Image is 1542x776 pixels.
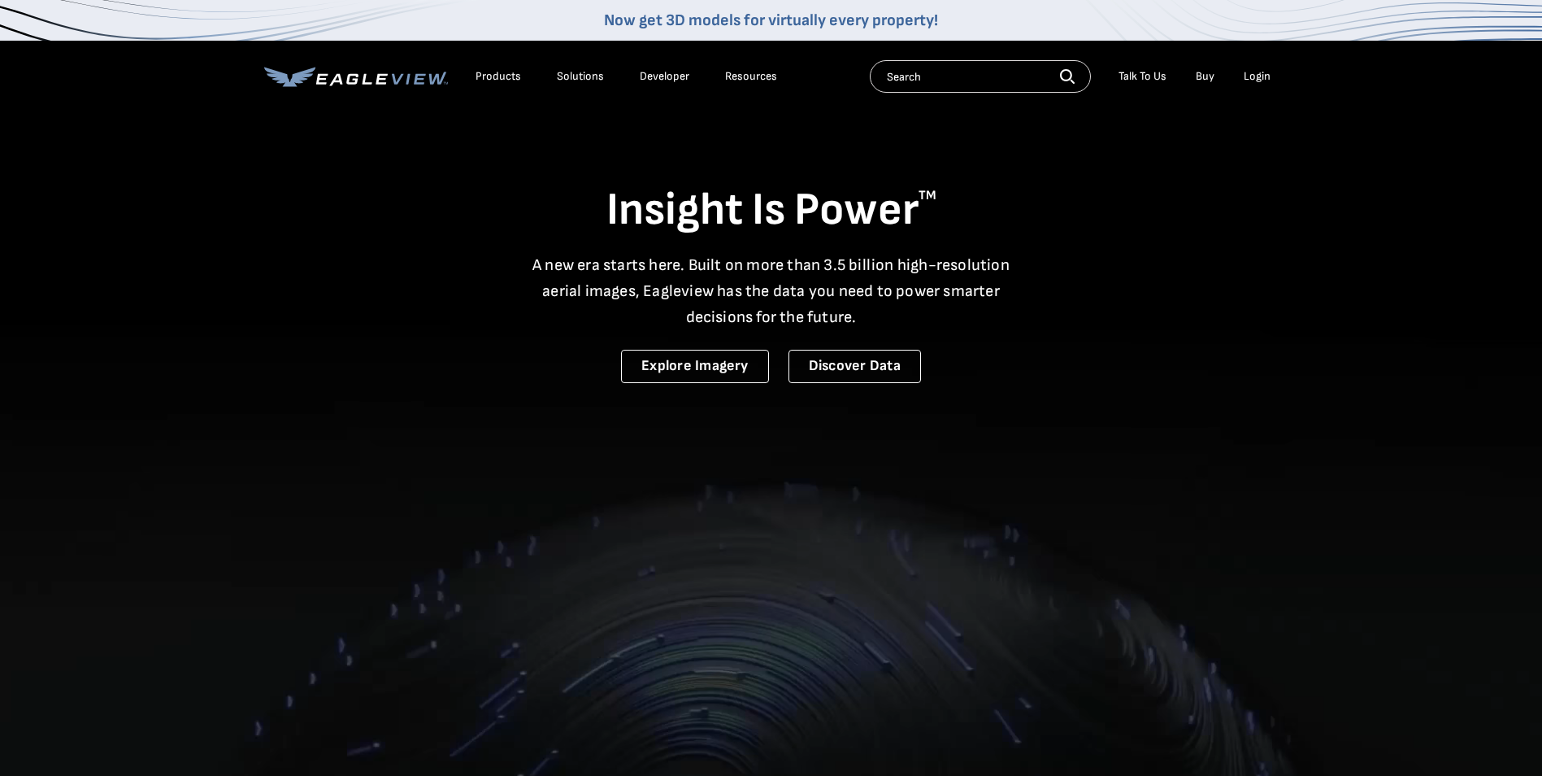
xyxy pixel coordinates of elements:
[1244,69,1271,84] div: Login
[919,188,936,203] sup: TM
[725,69,777,84] div: Resources
[604,11,938,30] a: Now get 3D models for virtually every property!
[621,350,769,383] a: Explore Imagery
[557,69,604,84] div: Solutions
[476,69,521,84] div: Products
[1196,69,1214,84] a: Buy
[523,252,1020,330] p: A new era starts here. Built on more than 3.5 billion high-resolution aerial images, Eagleview ha...
[870,60,1091,93] input: Search
[640,69,689,84] a: Developer
[264,182,1279,239] h1: Insight Is Power
[1118,69,1166,84] div: Talk To Us
[788,350,921,383] a: Discover Data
